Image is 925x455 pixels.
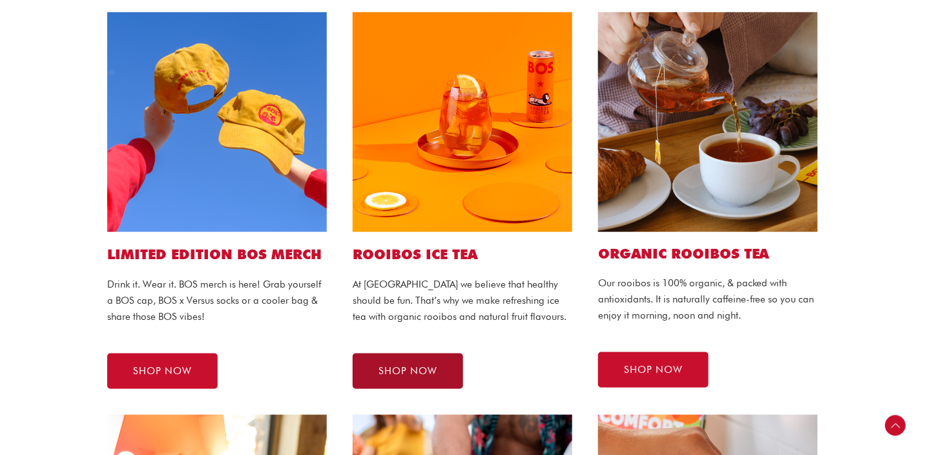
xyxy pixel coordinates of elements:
[379,366,437,376] span: SHOP NOW
[353,277,572,324] p: At [GEOGRAPHIC_DATA] we believe that healthy should be fun. That’s why we make refreshing ice tea...
[133,366,192,376] span: SHOP NOW
[107,12,327,232] img: bos cap
[107,245,327,264] h1: LIMITED EDITION BOS MERCH
[624,365,683,375] span: SHOP NOW
[107,277,327,324] p: Drink it. Wear it. BOS merch is here! Grab yourself a BOS cap, BOS x Versus socks or a cooler bag...
[353,245,572,264] h1: ROOIBOS ICE TEA
[598,352,709,388] a: SHOP NOW
[107,354,218,389] a: SHOP NOW
[598,245,818,262] h2: Organic ROOIBOS TEA
[353,354,463,389] a: SHOP NOW
[598,12,818,232] img: bos tea bags website1
[598,275,818,323] p: Our rooibos is 100% organic, & packed with antioxidants. It is naturally caffeine-free so you can...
